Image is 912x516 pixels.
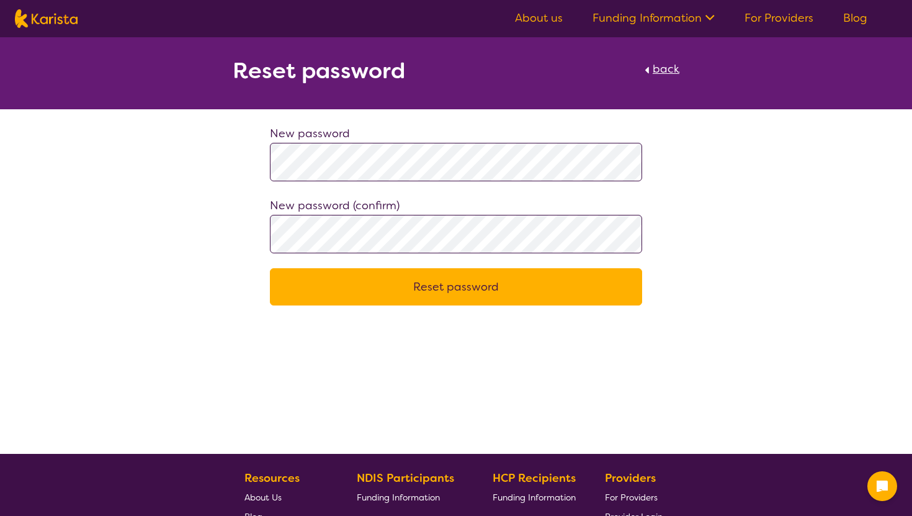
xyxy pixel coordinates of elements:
a: Funding Information [493,487,576,507]
span: Funding Information [493,492,576,503]
b: Resources [244,471,300,486]
label: New password (confirm) [270,198,400,213]
label: New password [270,126,350,141]
h2: Reset password [233,60,406,82]
b: HCP Recipients [493,471,576,486]
a: For Providers [605,487,663,507]
span: About Us [244,492,282,503]
a: back [642,60,679,87]
a: Funding Information [357,487,463,507]
a: Blog [843,11,867,25]
b: NDIS Participants [357,471,454,486]
a: Funding Information [592,11,715,25]
a: About us [515,11,563,25]
a: About Us [244,487,328,507]
a: For Providers [744,11,813,25]
span: back [653,61,679,76]
span: Funding Information [357,492,440,503]
button: Reset password [270,268,642,306]
img: Karista logo [15,9,78,28]
b: Providers [605,471,656,486]
span: For Providers [605,492,658,503]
